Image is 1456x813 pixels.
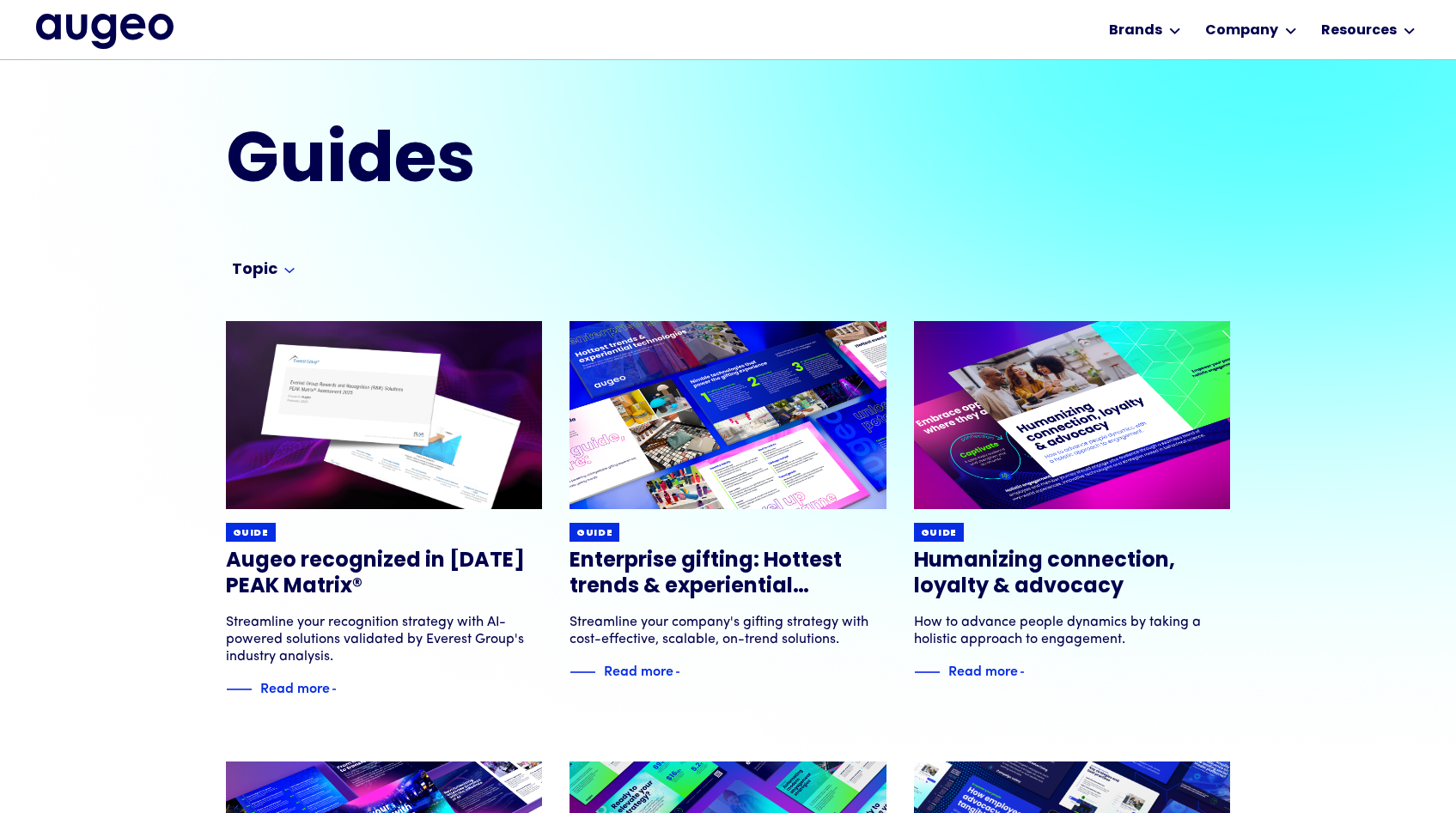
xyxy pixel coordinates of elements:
[914,662,940,683] img: Blue decorative line
[1020,662,1045,683] img: Blue text arrow
[1109,21,1162,41] div: Brands
[36,14,174,48] img: Augeo's full logo in midnight blue.
[226,614,543,665] div: Streamline your recognition strategy with AI-powered solutions validated by Everest Group's indus...
[570,614,886,648] div: Streamline your company's gifting strategy with cost-effective, scalable, on-trend solutions.
[284,268,295,274] img: Arrow symbol in bright blue pointing down to indicate an expanded section.
[1205,21,1278,41] div: Company
[570,662,595,683] img: Blue decorative line
[604,659,673,680] div: Read more
[36,14,174,48] a: home
[576,527,612,540] div: Guide
[226,129,817,198] h2: Guides
[570,549,886,600] h3: Enterprise gifting: Hottest trends & experiential technologies
[332,679,357,700] img: Blue text arrow
[1321,21,1397,41] div: Resources
[914,321,1231,683] a: GuideHumanizing connection, loyalty & advocacyHow to advance people dynamics by taking a holistic...
[232,260,277,281] div: Topic
[570,321,886,683] a: GuideEnterprise gifting: Hottest trends & experiential technologiesStreamline your company's gift...
[921,527,957,540] div: Guide
[948,659,1018,680] div: Read more
[226,321,543,700] a: GuideAugeo recognized in [DATE] PEAK Matrix®Streamline your recognition strategy with AI-powered ...
[675,662,701,683] img: Blue text arrow
[226,549,543,600] h3: Augeo recognized in [DATE] PEAK Matrix®
[233,527,269,540] div: Guide
[260,676,330,697] div: Read more
[914,549,1231,600] h3: Humanizing connection, loyalty & advocacy
[226,679,252,700] img: Blue decorative line
[914,614,1231,648] div: How to advance people dynamics by taking a holistic approach to engagement.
